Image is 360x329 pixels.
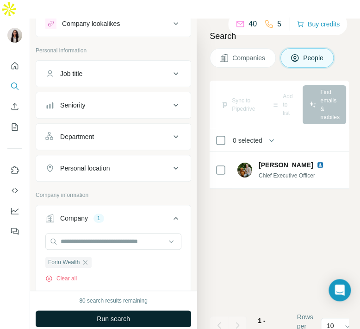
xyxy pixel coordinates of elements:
div: Company lookalikes [62,19,120,28]
button: Seniority [36,94,191,116]
button: Search [7,78,22,95]
button: Company lookalikes [36,13,191,35]
button: Personal location [36,157,191,179]
button: Use Surfe on LinkedIn [7,162,22,178]
div: Company [60,214,88,223]
p: Company information [36,191,191,199]
button: Buy credits [297,18,340,31]
div: 1 [93,214,104,222]
button: Department [36,126,191,148]
div: Department [60,132,94,141]
span: Chief Executive Officer [259,172,315,179]
div: Open Intercom Messenger [329,279,351,301]
div: Job title [60,69,82,78]
span: Fortu Wealth [48,258,80,266]
button: Feedback [7,223,22,240]
button: Job title [36,63,191,85]
span: Companies [232,53,266,63]
span: 0 selected [233,136,262,145]
button: My lists [7,119,22,135]
span: Run search [97,314,130,323]
img: LinkedIn logo [317,161,324,169]
span: [PERSON_NAME] [259,160,313,170]
div: 80 search results remaining [79,297,147,305]
button: Run search [36,310,191,327]
img: Avatar [237,163,252,177]
div: Personal location [60,164,110,173]
button: Dashboard [7,202,22,219]
button: Company1 [36,207,191,233]
img: Avatar [7,28,22,43]
button: Use Surfe API [7,182,22,199]
p: 40 [248,19,257,30]
button: Quick start [7,57,22,74]
div: Seniority [60,101,85,110]
span: People [303,53,324,63]
button: Clear all [45,274,77,283]
p: Personal information [36,46,191,55]
button: Enrich CSV [7,98,22,115]
p: 5 [277,19,281,30]
h4: Search [210,30,349,43]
